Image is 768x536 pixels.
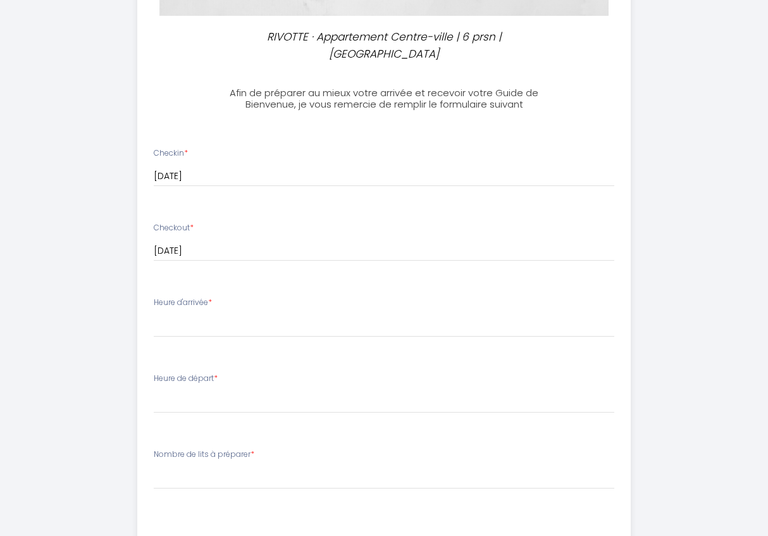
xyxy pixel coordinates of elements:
[154,222,194,234] label: Checkout
[154,147,188,159] label: Checkin
[223,87,545,110] h3: Afin de préparer au mieux votre arrivée et recevoir votre Guide de Bienvenue, je vous remercie de...
[154,297,212,309] label: Heure d'arrivée
[228,28,540,62] p: RIVOTTE · Appartement Centre-ville | 6 prsn | [GEOGRAPHIC_DATA]
[154,449,254,461] label: Nombre de lits à préparer
[154,373,218,385] label: Heure de départ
